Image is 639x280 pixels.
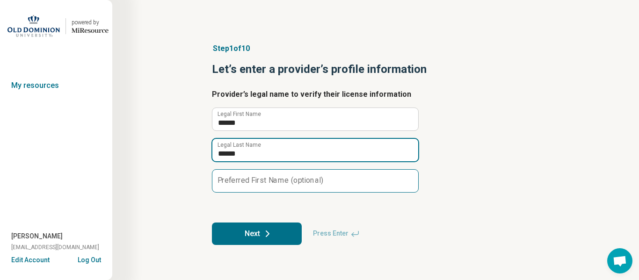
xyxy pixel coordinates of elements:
[11,255,50,265] button: Edit Account
[212,43,539,54] p: Step 1 of 10
[4,15,109,37] a: Old Dominion Universitypowered by
[72,18,109,27] div: powered by
[218,111,261,117] label: Legal First Name
[212,62,539,78] h1: Let’s enter a provider’s profile information
[607,248,632,273] div: Open chat
[212,89,411,100] legend: Provider’s legal name to verify their license information
[11,243,99,251] span: [EMAIL_ADDRESS][DOMAIN_NAME]
[212,223,302,245] button: Next
[78,255,101,263] button: Log Out
[11,231,63,241] span: [PERSON_NAME]
[218,142,261,148] label: Legal Last Name
[7,15,60,37] img: Old Dominion University
[307,223,365,245] span: Press Enter
[218,177,323,184] label: Preferred First Name (optional)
